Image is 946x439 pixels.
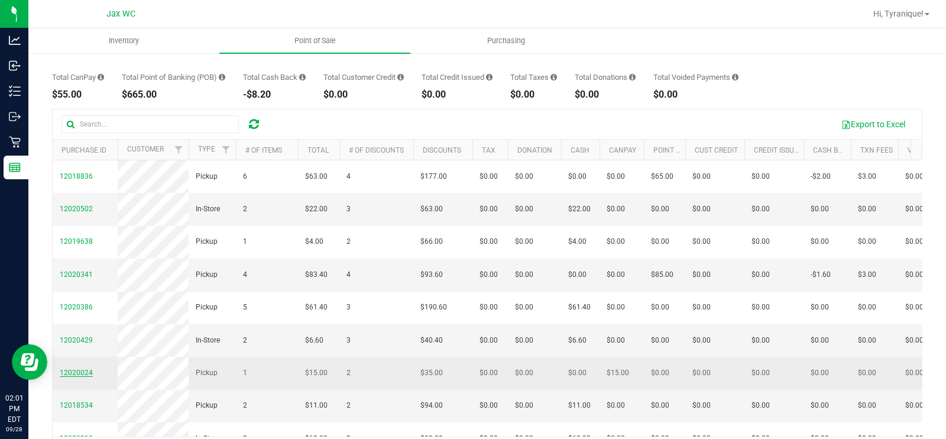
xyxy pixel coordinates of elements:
[420,400,443,411] span: $94.00
[60,303,93,311] span: 12020386
[860,146,893,154] a: Txn Fees
[9,111,21,122] inline-svg: Outbound
[122,73,225,81] div: Total Point of Banking (POB)
[515,367,533,379] span: $0.00
[419,45,455,54] div: 96
[811,236,829,247] span: $0.00
[420,171,447,182] span: $177.00
[651,269,673,280] span: $85.00
[196,400,218,411] span: Pickup
[127,145,164,153] a: Customer
[93,35,155,46] span: Inventory
[486,73,493,81] i: Sum of all account credit issued for all refunds from returned purchases in the date range.
[305,204,328,215] span: $22.00
[568,335,587,346] span: $6.60
[243,367,247,379] span: 1
[692,400,711,411] span: $0.00
[751,204,770,215] span: $0.00
[106,9,135,19] span: Jax WC
[811,367,829,379] span: $0.00
[98,73,104,81] i: Sum of the successful, non-voided CanPay payment transactions for all purchases in the date range.
[905,269,924,280] span: $0.00
[692,335,711,346] span: $0.00
[422,90,493,99] div: $0.00
[60,270,93,279] span: 12020341
[243,236,247,247] span: 1
[420,335,443,346] span: $40.40
[692,204,711,215] span: $0.00
[751,400,770,411] span: $0.00
[323,90,404,99] div: $0.00
[811,269,831,280] span: -$1.60
[510,73,557,81] div: Total Taxes
[243,335,247,346] span: 2
[811,204,829,215] span: $0.00
[858,236,876,247] span: $0.00
[811,171,831,182] span: -$2.00
[858,269,876,280] span: $3.00
[575,90,636,99] div: $0.00
[751,171,770,182] span: $0.00
[568,269,587,280] span: $0.00
[243,302,247,313] span: 5
[568,204,591,215] span: $22.00
[751,367,770,379] span: $0.00
[323,73,404,81] div: Total Customer Credit
[651,236,669,247] span: $0.00
[607,367,629,379] span: $15.00
[480,400,498,411] span: $0.00
[305,335,323,346] span: $6.60
[858,335,876,346] span: $0.00
[219,28,410,53] a: Point of Sale
[52,90,104,99] div: $55.00
[305,302,328,313] span: $61.40
[482,146,495,154] a: Tax
[692,236,711,247] span: $0.00
[219,73,225,81] i: Sum of the successful, non-voided point-of-banking payment transactions, both via payment termina...
[480,171,498,182] span: $0.00
[858,302,876,313] span: $0.00
[607,204,625,215] span: $0.00
[9,60,21,72] inline-svg: Inbound
[52,45,106,54] div: 27
[299,73,306,81] i: Sum of the cash-back amounts from rounded-up electronic payments for all purchases in the date ra...
[575,73,636,81] div: Total Donations
[480,204,498,215] span: $0.00
[651,335,669,346] span: $0.00
[243,90,306,99] div: -$8.20
[480,302,498,313] span: $0.00
[305,367,328,379] span: $15.00
[216,140,236,160] a: Filter
[60,237,93,246] span: 12019638
[480,269,498,280] span: $0.00
[52,73,104,81] div: Total CanPay
[346,367,351,379] span: 2
[858,400,876,411] span: $0.00
[196,302,218,313] span: Pickup
[305,269,328,280] span: $83.40
[307,146,329,154] a: Total
[905,335,924,346] span: $0.00
[905,367,924,379] span: $0.00
[858,204,876,215] span: $0.00
[423,146,461,154] a: Discounts
[629,73,636,81] i: Sum of all round-up-to-next-dollar total price adjustments for all purchases in the date range.
[12,344,47,380] iframe: Resource center
[61,115,239,133] input: Search...
[834,114,913,134] button: Export to Excel
[751,335,770,346] span: $0.00
[607,302,625,313] span: $0.00
[653,73,738,81] div: Total Voided Payments
[515,236,533,247] span: $0.00
[196,269,218,280] span: Pickup
[346,171,351,182] span: 4
[873,9,924,18] span: Hi, Tyranique!
[122,90,225,99] div: $665.00
[243,73,306,81] div: Total Cash Back
[243,204,247,215] span: 2
[568,367,587,379] span: $0.00
[420,302,447,313] span: $190.60
[571,146,589,154] a: Cash
[422,73,493,81] div: Total Credit Issued
[60,401,93,409] span: 12018534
